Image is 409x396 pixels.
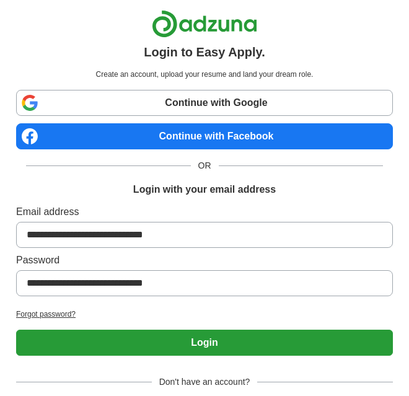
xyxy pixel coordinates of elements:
button: Login [16,330,393,356]
label: Email address [16,205,393,219]
h1: Login to Easy Apply. [144,43,265,61]
span: OR [191,159,219,172]
h1: Login with your email address [133,182,276,197]
span: Don't have an account? [152,376,258,389]
label: Password [16,253,393,268]
img: Adzuna logo [152,10,257,38]
p: Create an account, upload your resume and land your dream role. [19,69,390,80]
a: Continue with Google [16,90,393,116]
a: Continue with Facebook [16,123,393,149]
a: Forgot password? [16,309,393,320]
